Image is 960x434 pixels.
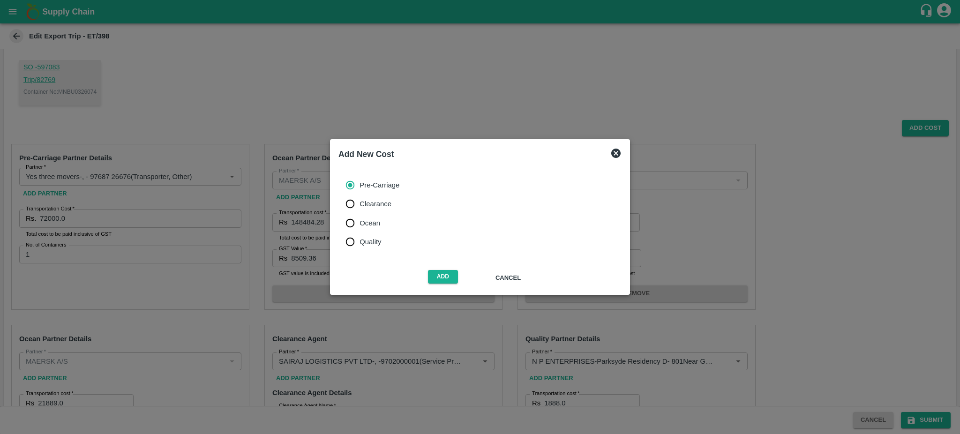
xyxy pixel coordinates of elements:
button: Cancel [488,270,528,286]
span: Ocean [360,218,380,228]
b: Add New Cost [338,150,394,159]
span: Quality [360,237,381,247]
span: Pre-Carriage [360,180,399,190]
span: Clearance [360,199,391,209]
button: Add [428,270,458,284]
div: cost_type [346,176,407,251]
